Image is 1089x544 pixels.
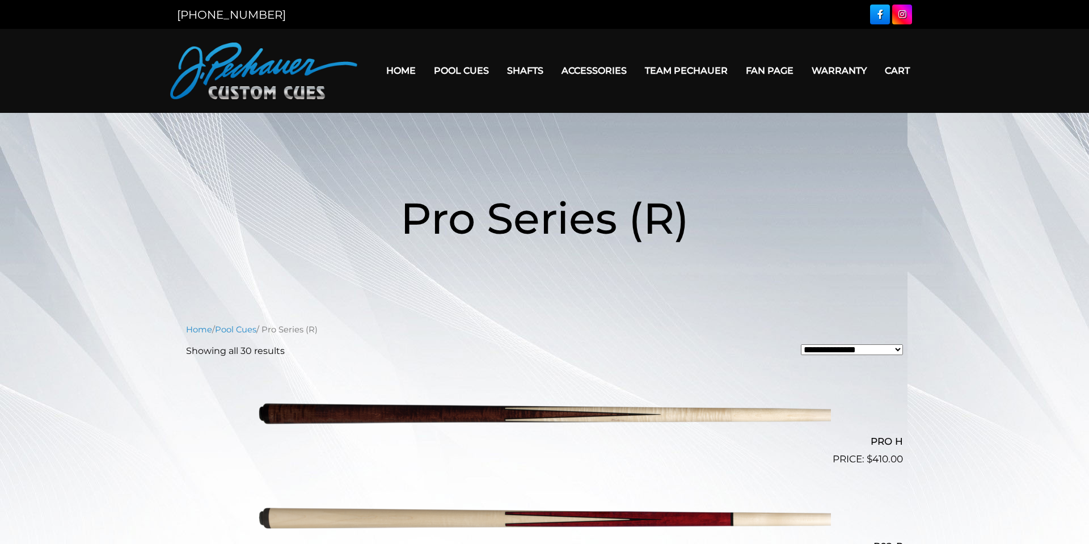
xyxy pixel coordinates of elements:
[876,56,919,85] a: Cart
[498,56,552,85] a: Shafts
[801,344,903,355] select: Shop order
[552,56,636,85] a: Accessories
[170,43,357,99] img: Pechauer Custom Cues
[186,431,903,452] h2: PRO H
[177,8,286,22] a: [PHONE_NUMBER]
[803,56,876,85] a: Warranty
[186,324,212,335] a: Home
[867,453,872,465] span: $
[186,323,903,336] nav: Breadcrumb
[400,192,689,244] span: Pro Series (R)
[377,56,425,85] a: Home
[258,367,831,462] img: PRO H
[737,56,803,85] a: Fan Page
[636,56,737,85] a: Team Pechauer
[425,56,498,85] a: Pool Cues
[867,453,903,465] bdi: 410.00
[215,324,256,335] a: Pool Cues
[186,367,903,467] a: PRO H $410.00
[186,344,285,358] p: Showing all 30 results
